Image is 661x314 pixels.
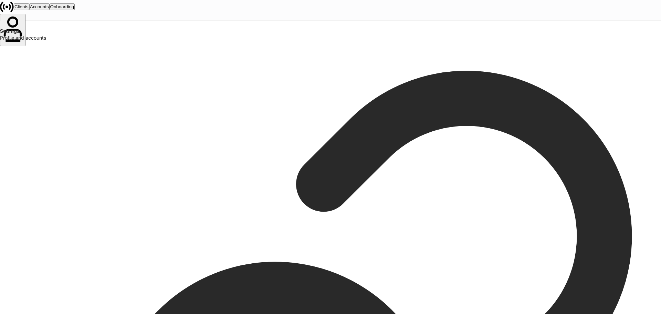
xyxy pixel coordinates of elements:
[50,3,75,10] button: Onboarding
[30,4,49,9] div: Accounts
[50,4,74,9] div: Onboarding
[14,4,29,9] div: Clients
[29,3,50,10] button: Accounts
[14,3,29,10] button: Clients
